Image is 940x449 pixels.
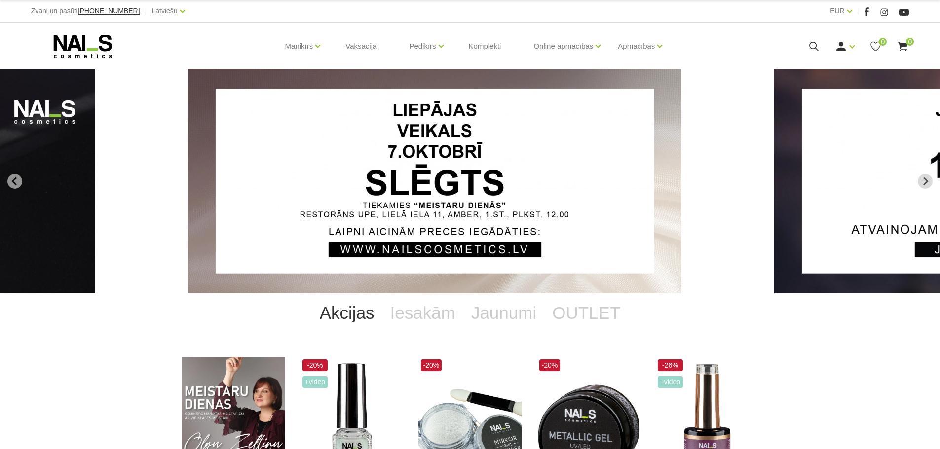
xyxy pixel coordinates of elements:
[382,293,463,333] a: Iesakām
[830,5,845,17] a: EUR
[869,40,882,53] a: 0
[7,174,22,189] button: Go to last slide
[285,27,313,66] a: Manikīrs
[658,359,683,371] span: -26%
[618,27,655,66] a: Apmācības
[658,376,683,388] span: +Video
[31,5,140,17] div: Zvani un pasūti
[78,7,140,15] a: [PHONE_NUMBER]
[302,376,328,388] span: +Video
[312,293,382,333] a: Akcijas
[857,5,859,17] span: |
[906,38,914,46] span: 0
[188,69,752,293] li: 1 of 13
[145,5,147,17] span: |
[533,27,593,66] a: Online apmācības
[897,40,909,53] a: 0
[421,359,442,371] span: -20%
[302,359,328,371] span: -20%
[409,27,436,66] a: Pedikīrs
[152,5,178,17] a: Latviešu
[918,174,933,189] button: Next slide
[461,23,509,70] a: Komplekti
[539,359,561,371] span: -20%
[463,293,544,333] a: Jaunumi
[544,293,628,333] a: OUTLET
[338,23,384,70] a: Vaksācija
[879,38,887,46] span: 0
